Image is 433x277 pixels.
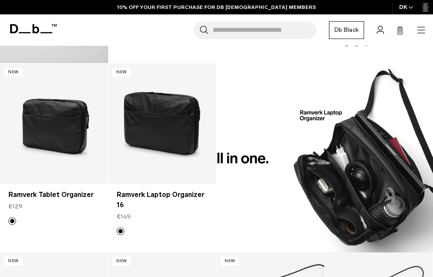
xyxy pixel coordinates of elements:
button: Black Out [8,217,16,225]
img: Content block image [216,64,433,252]
a: Ramverk Tablet Organizer [8,190,99,200]
span: €149 [117,212,131,221]
p: New [4,68,22,77]
p: New [4,257,22,266]
a: Ramverk Laptop Organizer 16 [108,64,216,183]
p: New [112,257,131,266]
a: Ramverk Laptop Organizer 16 [117,190,208,210]
p: New [221,257,239,266]
a: 10% OFF YOUR FIRST PURCHASE FOR DB [DEMOGRAPHIC_DATA] MEMBERS [117,3,316,11]
p: New [112,68,131,77]
button: Black Out [117,227,124,235]
a: Db Black [329,21,364,39]
span: €129 [8,202,22,211]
